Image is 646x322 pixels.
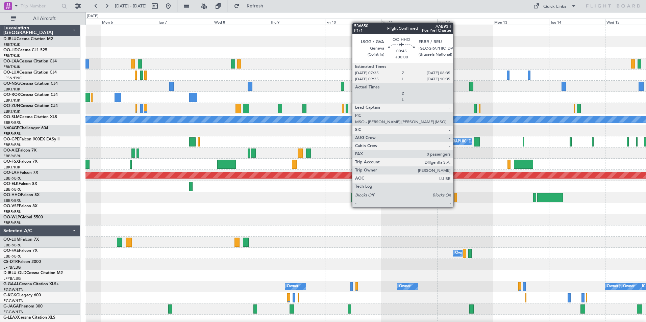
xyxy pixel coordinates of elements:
[7,13,73,24] button: All Aircraft
[3,182,37,186] a: OO-ELKFalcon 8X
[3,298,24,303] a: EGGW/LTN
[3,76,22,81] a: LFSN/ENC
[3,287,24,292] a: EGGW/LTN
[3,115,20,119] span: OO-SLM
[213,19,269,25] div: Wed 8
[18,16,71,21] span: All Aircraft
[3,209,22,214] a: EBBR/BRU
[287,281,298,292] div: Owner
[3,37,17,41] span: D-IBLU
[325,19,381,25] div: Fri 10
[269,19,325,25] div: Thu 9
[3,137,19,141] span: OO-GPE
[3,104,58,108] a: OO-ZUNCessna Citation CJ4
[3,59,19,63] span: OO-LXA
[455,248,501,258] div: Owner Melsbroek Air Base
[530,1,580,11] button: Quick Links
[3,71,19,75] span: OO-LUX
[3,204,38,208] a: OO-VSFFalcon 8X
[3,87,20,92] a: EBKT/KJK
[3,282,19,286] span: G-GAAL
[3,98,20,103] a: EBKT/KJK
[3,53,20,58] a: EBKT/KJK
[549,19,605,25] div: Tue 14
[3,304,19,308] span: G-JAGA
[3,260,41,264] a: CS-DTRFalcon 2000
[21,1,59,11] input: Trip Number
[3,71,57,75] a: OO-LUXCessna Citation CJ4
[3,282,59,286] a: G-GAALCessna Citation XLS+
[3,42,20,47] a: EBKT/KJK
[3,198,22,203] a: EBBR/BRU
[3,220,22,225] a: EBBR/BRU
[3,48,47,52] a: OO-JIDCessna CJ1 525
[3,37,53,41] a: D-IBLUCessna Citation M2
[3,137,59,141] a: OO-GPEFalcon 900EX EASy II
[3,109,20,114] a: EBKT/KJK
[3,59,57,63] a: OO-LXACessna Citation CJ4
[3,187,22,192] a: EBBR/BRU
[241,4,269,8] span: Refresh
[3,293,41,297] a: G-KGKGLegacy 600
[623,281,635,292] div: Owner
[3,271,63,275] a: D-IBLU-OLDCessna Citation M2
[381,19,437,25] div: Sat 11
[157,19,213,25] div: Tue 7
[383,137,496,147] div: No Crew [GEOGRAPHIC_DATA] ([GEOGRAPHIC_DATA] National)
[3,310,24,315] a: EGGW/LTN
[87,14,98,19] div: [DATE]
[101,19,157,25] div: Mon 6
[3,238,20,242] span: OO-LUM
[3,215,43,219] a: OO-WLPGlobal 5500
[3,93,58,97] a: OO-ROKCessna Citation CJ4
[399,281,411,292] div: Owner
[3,276,21,281] a: LFPB/LBG
[3,160,19,164] span: OO-FSX
[3,93,20,97] span: OO-ROK
[3,193,40,197] a: OO-HHOFalcon 8X
[3,82,58,86] a: OO-NSGCessna Citation CJ4
[3,171,38,175] a: OO-LAHFalcon 7X
[3,149,36,153] a: OO-AIEFalcon 7X
[3,82,20,86] span: OO-NSG
[437,19,493,25] div: Sun 12
[3,204,19,208] span: OO-VSF
[493,19,549,25] div: Mon 13
[3,238,39,242] a: OO-LUMFalcon 7X
[3,304,43,308] a: G-JAGAPhenom 300
[3,293,19,297] span: G-KGKG
[3,215,20,219] span: OO-WLP
[3,243,22,248] a: EBBR/BRU
[3,265,21,270] a: LFPB/LBG
[3,142,22,147] a: EBBR/BRU
[3,176,22,181] a: EBBR/BRU
[3,249,38,253] a: OO-FAEFalcon 7X
[3,260,18,264] span: CS-DTR
[3,115,57,119] a: OO-SLMCessna Citation XLS
[3,131,22,136] a: EBBR/BRU
[3,48,18,52] span: OO-JID
[3,149,18,153] span: OO-AIE
[3,316,55,320] a: G-LEAXCessna Citation XLS
[3,126,19,130] span: N604GF
[3,154,22,159] a: EBBR/BRU
[3,165,20,170] a: EBKT/KJK
[3,104,20,108] span: OO-ZUN
[3,193,21,197] span: OO-HHO
[3,64,20,70] a: EBKT/KJK
[115,3,147,9] span: [DATE] - [DATE]
[3,182,19,186] span: OO-ELK
[3,254,22,259] a: EBBR/BRU
[543,3,566,10] div: Quick Links
[3,316,18,320] span: G-LEAX
[3,120,22,125] a: EBBR/BRU
[231,1,271,11] button: Refresh
[3,160,38,164] a: OO-FSXFalcon 7X
[3,271,26,275] span: D-IBLU-OLD
[3,171,20,175] span: OO-LAH
[3,249,19,253] span: OO-FAE
[3,126,48,130] a: N604GFChallenger 604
